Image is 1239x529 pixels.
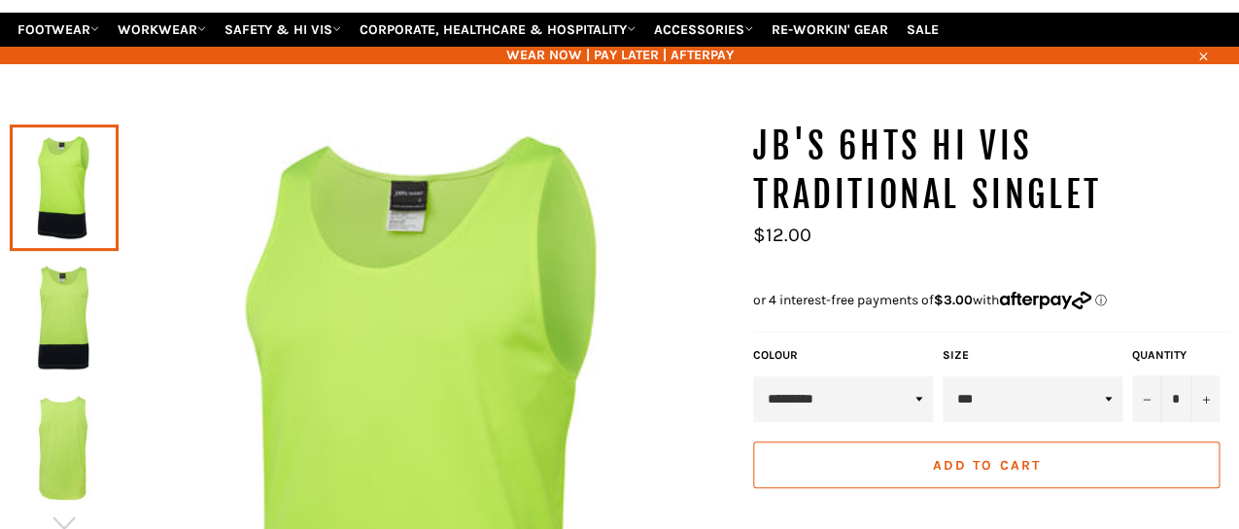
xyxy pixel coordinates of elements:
label: Size [943,347,1122,364]
a: WORKWEAR [110,13,214,47]
a: FOOTWEAR [10,13,107,47]
h1: JB'S 6HTS Hi Vis Traditional Singlet [753,123,1229,219]
img: Workin Gear - JB'S 6HTS Hi Vis Traditional Singlet [19,395,109,502]
a: SAFETY & HI VIS [217,13,349,47]
a: RE-WORKIN' GEAR [764,13,896,47]
button: Reduce item quantity by one [1132,375,1161,422]
button: Add to Cart [753,441,1220,488]
label: COLOUR [753,347,933,364]
img: Workin Gear - JB'S 6HTS Hi Vis Traditional Singlet [19,264,109,371]
span: $12.00 [753,224,811,246]
span: WEAR NOW | PAY LATER | AFTERPAY [10,46,1229,64]
label: Quantity [1132,347,1220,364]
button: Increase item quantity by one [1190,375,1220,422]
a: SALE [899,13,946,47]
a: ACCESSORIES [646,13,761,47]
a: CORPORATE, HEALTHCARE & HOSPITALITY [352,13,643,47]
span: Add to Cart [932,457,1040,474]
